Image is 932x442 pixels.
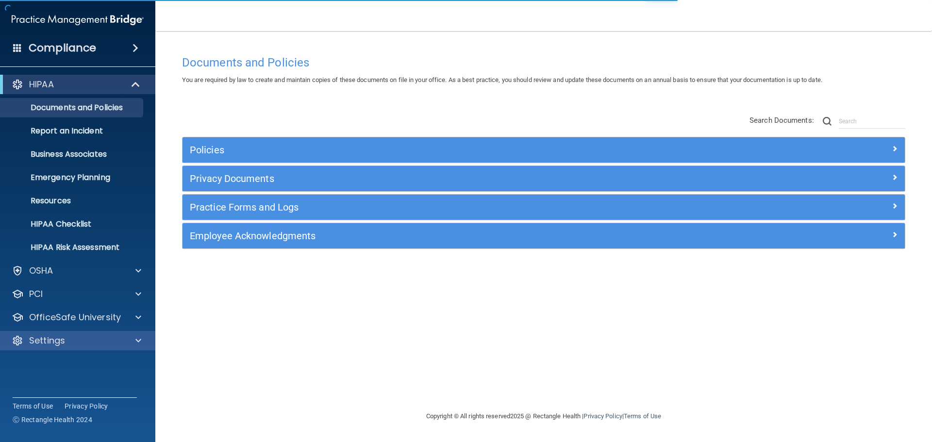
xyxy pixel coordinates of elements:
span: Search Documents: [749,116,814,125]
h5: Employee Acknowledgments [190,230,717,241]
a: Employee Acknowledgments [190,228,898,244]
p: HIPAA Risk Assessment [6,243,139,252]
p: HIPAA Checklist [6,219,139,229]
h5: Practice Forms and Logs [190,202,717,213]
p: OfficeSafe University [29,311,121,323]
a: Terms of Use [13,401,53,411]
p: Settings [29,335,65,346]
h4: Documents and Policies [182,56,905,69]
a: Privacy Policy [65,401,108,411]
p: OSHA [29,265,53,277]
p: Emergency Planning [6,173,139,182]
a: Privacy Documents [190,171,898,186]
p: HIPAA [29,79,54,90]
p: Documents and Policies [6,103,139,113]
h4: Compliance [29,41,96,55]
input: Search [839,114,905,129]
h5: Privacy Documents [190,173,717,184]
a: Privacy Policy [583,412,622,420]
a: Settings [12,335,141,346]
p: Resources [6,196,139,206]
span: You are required by law to create and maintain copies of these documents on file in your office. ... [182,76,822,83]
a: OfficeSafe University [12,311,141,323]
p: Business Associates [6,149,139,159]
a: OSHA [12,265,141,277]
a: Practice Forms and Logs [190,199,898,215]
p: Report an Incident [6,126,139,136]
img: PMB logo [12,10,144,30]
h5: Policies [190,145,717,155]
p: PCI [29,288,43,300]
a: Terms of Use [624,412,661,420]
a: Policies [190,142,898,158]
div: Copyright © All rights reserved 2025 @ Rectangle Health | | [366,401,721,432]
span: Ⓒ Rectangle Health 2024 [13,415,92,425]
img: ic-search.3b580494.png [823,117,832,126]
a: PCI [12,288,141,300]
a: HIPAA [12,79,141,90]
